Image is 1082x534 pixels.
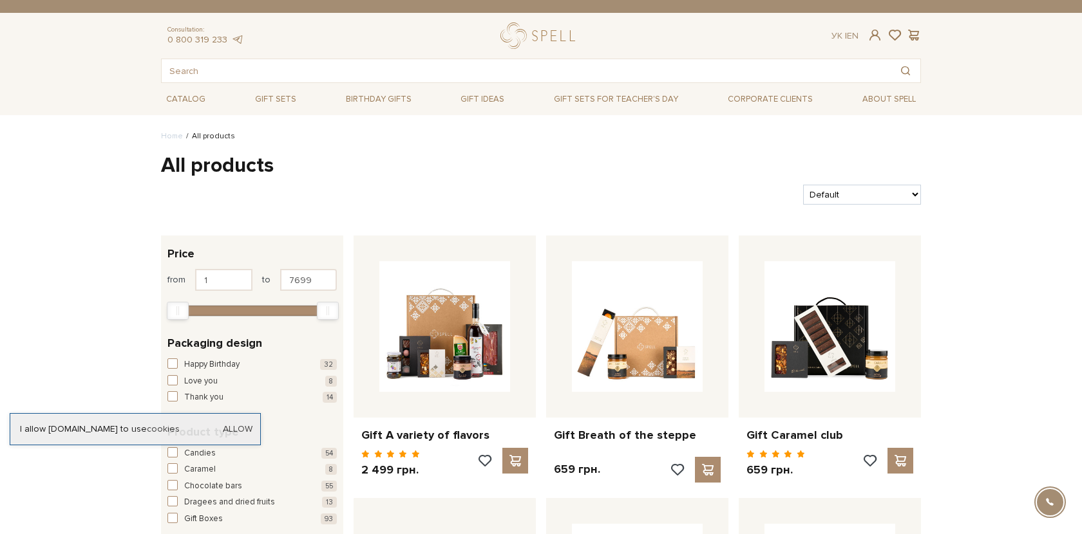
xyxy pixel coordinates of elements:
[500,23,581,49] a: logo
[162,59,891,82] input: Search
[167,26,243,34] span: Consultation:
[184,391,223,404] span: Thank you
[231,34,243,45] a: telegram
[184,447,216,460] span: Candies
[341,89,417,109] a: Birthday gifts
[845,30,847,41] span: |
[723,88,818,110] a: Corporate clients
[325,464,337,475] span: 8
[184,480,242,493] span: Chocolate bars
[167,447,337,460] button: Candies 54
[184,358,240,371] span: Happy Birthday
[361,463,420,477] p: 2 499 грн.
[167,375,337,388] button: Love you 8
[184,375,218,388] span: Love you
[167,513,337,526] button: Gift Boxes 93
[831,30,842,41] a: Ук
[195,269,252,291] input: Price
[10,423,260,435] div: I allow [DOMAIN_NAME] to use
[831,30,859,42] div: En
[554,428,721,443] a: Gift Breath of the steppe
[161,131,183,141] a: Home
[280,269,337,291] input: Price
[167,34,227,45] a: 0 800 319 233
[167,463,337,476] button: Caramel 8
[183,131,235,142] li: All products
[167,358,337,371] button: Happy Birthday 32
[167,480,337,493] button: Chocolate bars 55
[184,513,223,526] span: Gift Boxes
[857,89,921,109] a: About Spell
[321,513,337,524] span: 93
[323,392,337,403] span: 14
[746,428,913,443] a: Gift Caramel club
[325,376,337,387] span: 8
[161,89,211,109] a: Catalog
[554,462,600,477] p: 659 грн.
[361,428,528,443] a: Gift A variety of flavors
[321,448,337,459] span: 54
[167,335,262,352] span: Packaging design
[184,496,275,509] span: Dragees and dried fruits
[167,391,337,404] button: Thank you 14
[746,463,805,477] p: 659 грн.
[549,88,683,110] a: Gift sets for Teacher's Day
[223,423,252,435] a: Allow
[321,481,337,492] span: 55
[262,274,270,286] span: to
[167,274,185,286] span: from
[184,463,216,476] span: Caramel
[322,497,337,508] span: 13
[891,59,920,82] button: Search
[147,423,180,434] a: cookies
[250,89,301,109] a: Gift sets
[320,359,337,370] span: 32
[455,89,509,109] a: Gift ideas
[167,302,189,320] div: Min
[167,496,337,509] button: Dragees and dried fruits 13
[317,302,339,320] div: Max
[161,152,921,180] h1: All products
[167,245,195,262] span: Price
